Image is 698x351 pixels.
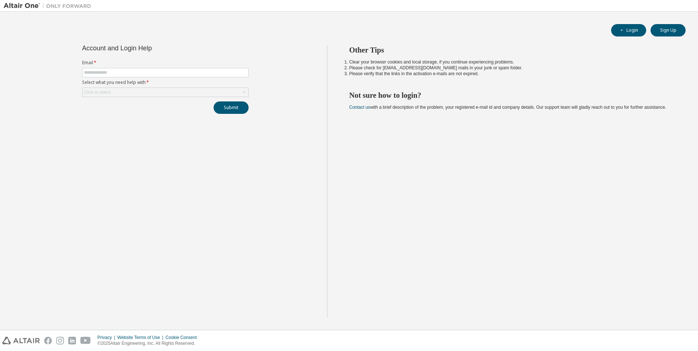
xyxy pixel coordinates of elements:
img: instagram.svg [56,337,64,344]
label: Email [82,60,249,66]
p: © 2025 Altair Engineering, Inc. All Rights Reserved. [97,340,201,347]
span: with a brief description of the problem, your registered e-mail id and company details. Our suppo... [349,105,666,110]
li: Please check for [EMAIL_ADDRESS][DOMAIN_NAME] mails in your junk or spam folder. [349,65,673,71]
li: Please verify that the links in the activation e-mails are not expired. [349,71,673,77]
h2: Other Tips [349,45,673,55]
img: youtube.svg [80,337,91,344]
button: Login [611,24,646,36]
div: Account and Login Help [82,45,215,51]
button: Submit [214,101,249,114]
div: Website Terms of Use [117,335,165,340]
h2: Not sure how to login? [349,90,673,100]
label: Select what you need help with [82,80,249,85]
img: linkedin.svg [68,337,76,344]
button: Sign Up [651,24,686,36]
img: Altair One [4,2,95,9]
a: Contact us [349,105,370,110]
div: Cookie Consent [165,335,201,340]
img: facebook.svg [44,337,52,344]
li: Clear your browser cookies and local storage, if you continue experiencing problems. [349,59,673,65]
div: Click to select [84,89,111,95]
img: altair_logo.svg [2,337,40,344]
div: Privacy [97,335,117,340]
div: Click to select [83,88,248,97]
